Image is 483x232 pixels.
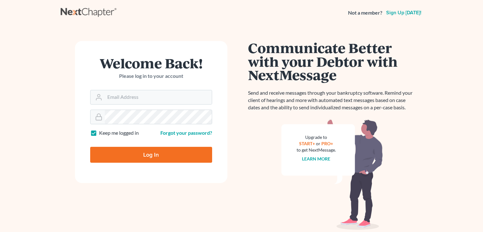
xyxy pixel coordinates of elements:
h1: Communicate Better with your Debtor with NextMessage [248,41,416,82]
img: nextmessage_bg-59042aed3d76b12b5cd301f8e5b87938c9018125f34e5fa2b7a6b67550977c72.svg [281,119,383,230]
p: Please log in to your account [90,72,212,80]
input: Log In [90,147,212,163]
a: START+ [299,141,315,146]
a: Learn more [302,156,330,161]
div: to get NextMessage. [297,147,336,153]
div: Upgrade to [297,134,336,140]
input: Email Address [105,90,212,104]
a: Forgot your password? [160,130,212,136]
p: Send and receive messages through your bankruptcy software. Remind your client of hearings and mo... [248,89,416,111]
a: Sign up [DATE]! [385,10,423,15]
label: Keep me logged in [99,129,139,137]
strong: Not a member? [348,9,382,17]
h1: Welcome Back! [90,56,212,70]
span: or [316,141,320,146]
a: PRO+ [321,141,333,146]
